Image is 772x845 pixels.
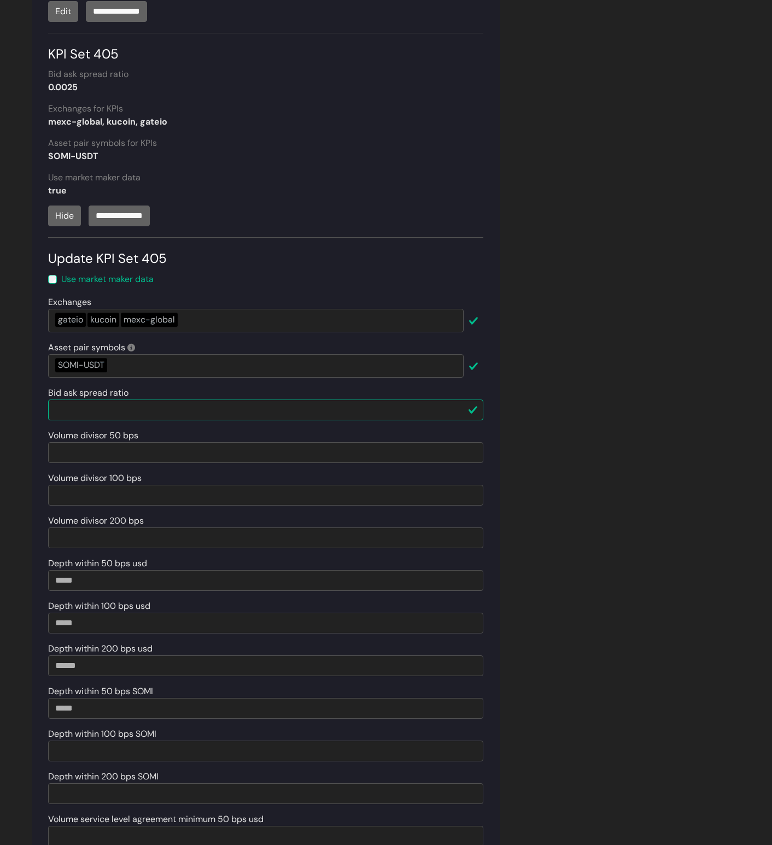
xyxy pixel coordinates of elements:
[55,313,86,327] div: gateio
[48,770,159,783] label: Depth within 200 bps SOMI
[48,386,128,400] label: Bid ask spread ratio
[48,33,483,64] div: KPI Set 405
[48,296,91,309] label: Exchanges
[48,727,156,741] label: Depth within 100 bps SOMI
[48,429,138,442] label: Volume divisor 50 bps
[48,1,78,22] a: Edit
[48,81,78,93] strong: 0.0025
[48,685,153,698] label: Depth within 50 bps SOMI
[48,813,264,826] label: Volume service level agreement minimum 50 bps usd
[48,116,167,127] strong: mexc-global, kucoin, gateio
[48,185,67,196] strong: true
[48,171,141,184] label: Use market maker data
[48,600,150,613] label: Depth within 100 bps usd
[48,642,153,655] label: Depth within 200 bps usd
[87,313,119,327] div: kucoin
[48,102,123,115] label: Exchanges for KPIs
[48,68,128,81] label: Bid ask spread ratio
[55,358,107,372] div: SOMI-USDT
[48,137,157,150] label: Asset pair symbols for KPIs
[48,249,483,268] div: Update KPI Set 405
[48,514,144,527] label: Volume divisor 200 bps
[121,313,178,327] div: mexc-global
[48,341,135,354] label: Asset pair symbols
[48,557,147,570] label: Depth within 50 bps usd
[61,273,154,286] label: Use market maker data
[48,472,142,485] label: Volume divisor 100 bps
[48,206,81,226] a: Hide
[48,150,98,162] strong: SOMI-USDT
